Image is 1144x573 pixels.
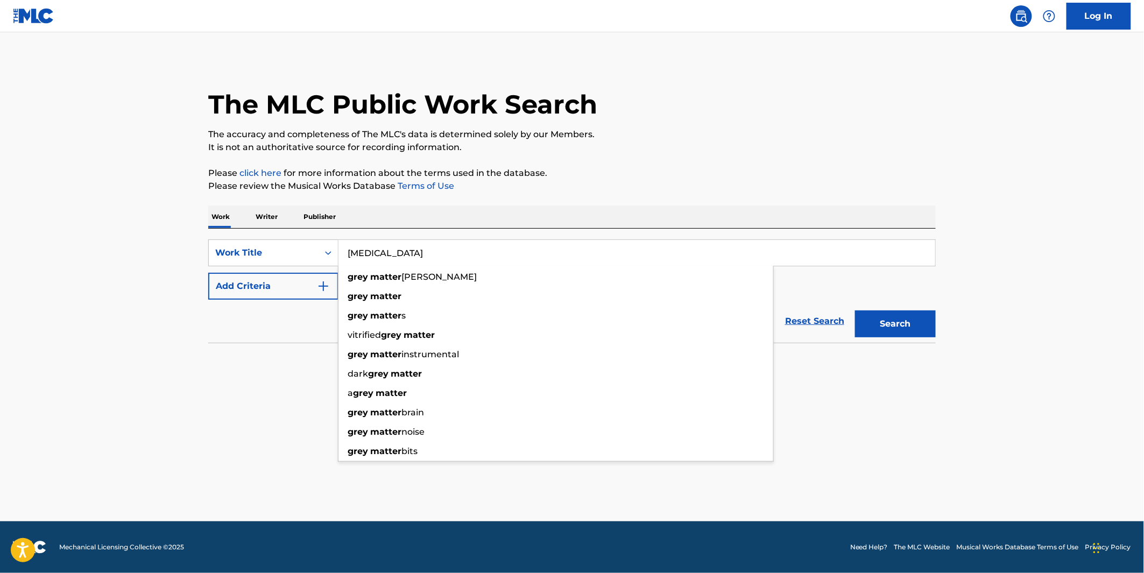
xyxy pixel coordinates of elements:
[780,309,850,333] a: Reset Search
[208,88,597,121] h1: The MLC Public Work Search
[855,310,936,337] button: Search
[381,330,401,340] strong: grey
[208,273,338,300] button: Add Criteria
[1043,10,1056,23] img: help
[404,330,435,340] strong: matter
[370,349,401,359] strong: matter
[370,310,401,321] strong: matter
[348,291,368,301] strong: grey
[370,446,401,456] strong: matter
[348,349,368,359] strong: grey
[1067,3,1131,30] a: Log In
[348,407,368,418] strong: grey
[252,206,281,228] p: Writer
[391,369,422,379] strong: matter
[208,167,936,180] p: Please for more information about the terms used in the database.
[59,542,184,552] span: Mechanical Licensing Collective © 2025
[348,330,381,340] span: vitrified
[368,369,389,379] strong: grey
[396,181,454,191] a: Terms of Use
[370,407,401,418] strong: matter
[208,141,936,154] p: It is not an authoritative source for recording information.
[208,239,936,343] form: Search Form
[208,128,936,141] p: The accuracy and completeness of The MLC's data is determined solely by our Members.
[401,349,459,359] span: instrumental
[370,291,401,301] strong: matter
[370,427,401,437] strong: matter
[239,168,281,178] a: click here
[348,446,368,456] strong: grey
[957,542,1079,552] a: Musical Works Database Terms of Use
[348,427,368,437] strong: grey
[208,180,936,193] p: Please review the Musical Works Database
[348,272,368,282] strong: grey
[1011,5,1032,27] a: Public Search
[13,541,46,554] img: logo
[370,272,401,282] strong: matter
[1093,532,1100,564] div: Drag
[1015,10,1028,23] img: search
[850,542,888,552] a: Need Help?
[401,427,425,437] span: noise
[353,388,373,398] strong: grey
[1085,542,1131,552] a: Privacy Policy
[215,246,312,259] div: Work Title
[317,280,330,293] img: 9d2ae6d4665cec9f34b9.svg
[894,542,950,552] a: The MLC Website
[348,310,368,321] strong: grey
[401,272,477,282] span: [PERSON_NAME]
[376,388,407,398] strong: matter
[1039,5,1060,27] div: Help
[401,446,418,456] span: bits
[348,388,353,398] span: a
[208,206,233,228] p: Work
[348,369,368,379] span: dark
[13,8,54,24] img: MLC Logo
[1090,521,1144,573] iframe: Chat Widget
[401,310,406,321] span: s
[300,206,339,228] p: Publisher
[401,407,424,418] span: brain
